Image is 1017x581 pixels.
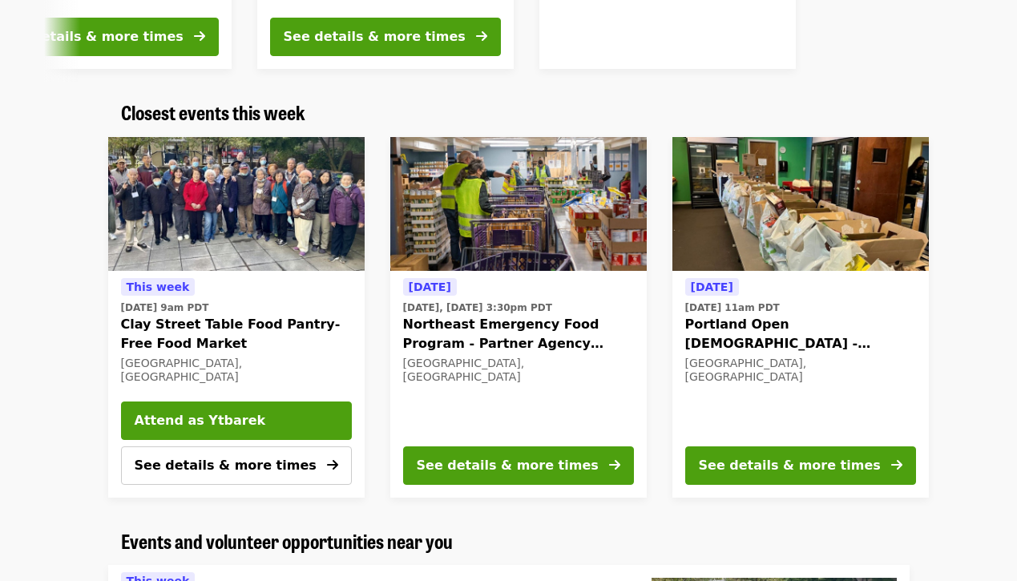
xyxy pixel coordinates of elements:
button: Attend as Ytbarek [121,401,352,440]
button: See details & more times [403,446,634,485]
a: See details for "Clay Street Table Food Pantry- Free Food Market" [121,277,352,387]
img: Northeast Emergency Food Program - Partner Agency Support organized by Oregon Food Bank [390,137,647,272]
span: This week [127,280,190,293]
span: See details & more times [135,458,317,473]
div: [GEOGRAPHIC_DATA], [GEOGRAPHIC_DATA] [121,357,352,384]
i: arrow-right icon [327,458,338,473]
span: Portland Open [DEMOGRAPHIC_DATA] - Partner Agency Support (16+) [685,315,916,353]
time: [DATE] 11am PDT [685,301,780,315]
span: [DATE] [409,280,451,293]
button: See details & more times [270,18,501,56]
div: Closest events this week [108,101,910,124]
i: arrow-right icon [194,29,205,44]
a: Closest events this week [121,101,305,124]
a: See details for "Portland Open Bible - Partner Agency Support (16+)" [672,137,929,498]
span: Closest events this week [121,98,305,126]
span: Northeast Emergency Food Program - Partner Agency Support [403,315,634,353]
div: See details & more times [2,27,184,46]
button: See details & more times [685,446,916,485]
img: Portland Open Bible - Partner Agency Support (16+) organized by Oregon Food Bank [672,137,929,272]
i: arrow-right icon [891,458,902,473]
div: See details & more times [417,456,599,475]
a: See details for "Northeast Emergency Food Program - Partner Agency Support" [390,137,647,498]
span: Clay Street Table Food Pantry- Free Food Market [121,315,352,353]
time: [DATE], [DATE] 3:30pm PDT [403,301,552,315]
span: Attend as Ytbarek [135,411,338,430]
time: [DATE] 9am PDT [121,301,209,315]
div: See details & more times [699,456,881,475]
i: arrow-right icon [476,29,487,44]
button: See details & more times [121,446,352,485]
div: See details & more times [284,27,466,46]
i: arrow-right icon [609,458,620,473]
div: [GEOGRAPHIC_DATA], [GEOGRAPHIC_DATA] [685,357,916,384]
span: [DATE] [691,280,733,293]
img: Clay Street Table Food Pantry- Free Food Market organized by Oregon Food Bank [108,137,365,272]
div: [GEOGRAPHIC_DATA], [GEOGRAPHIC_DATA] [403,357,634,384]
a: Clay Street Table Food Pantry- Free Food Market [108,137,365,272]
span: Events and volunteer opportunities near you [121,527,453,555]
